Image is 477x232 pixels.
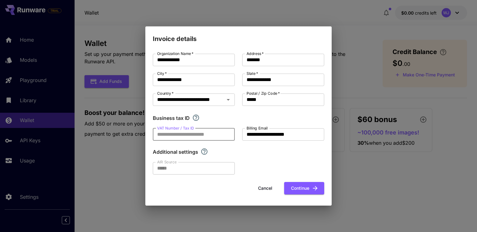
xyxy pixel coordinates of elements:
[284,182,324,195] button: Continue
[247,125,268,131] label: Billing Email
[192,114,200,121] svg: If you are a business tax registrant, please enter your business tax ID here.
[201,148,208,155] svg: Explore additional customization settings
[157,125,194,131] label: VAT Number / Tax ID
[157,159,176,165] label: AIR Source
[153,114,190,122] p: Business tax ID
[157,51,193,56] label: Organization Name
[247,91,280,96] label: Postal / Zip Code
[157,91,174,96] label: Country
[251,182,279,195] button: Cancel
[157,71,167,76] label: City
[247,71,258,76] label: State
[247,51,264,56] label: Address
[224,95,233,104] button: Open
[153,148,198,156] p: Additional settings
[145,26,332,44] h2: Invoice details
